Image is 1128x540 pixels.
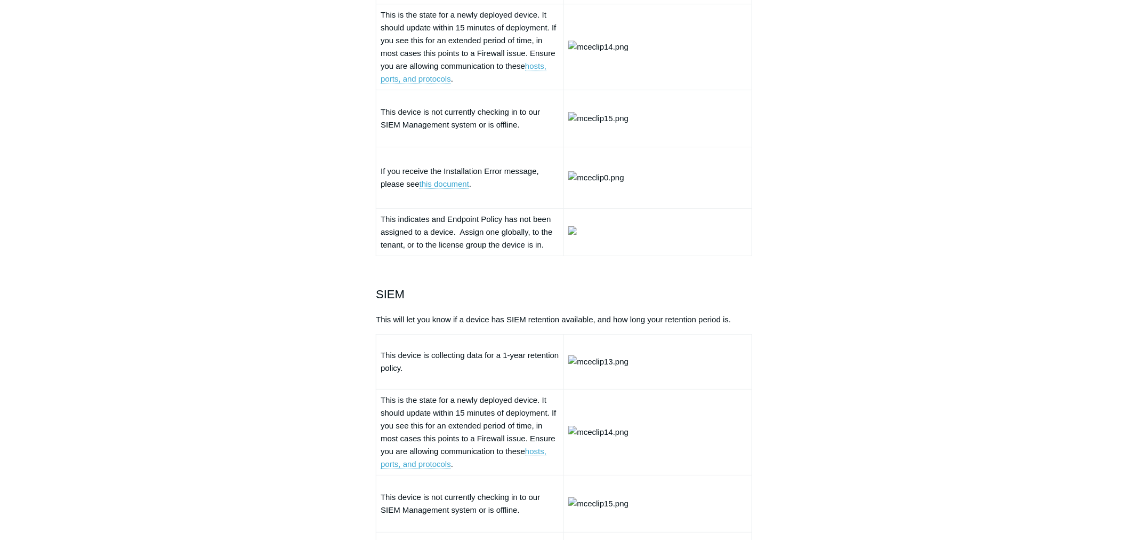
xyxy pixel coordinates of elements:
[376,313,752,326] p: This will let you know if a device has SIEM retention available, and how long your retention peri...
[376,285,752,304] h2: SIEM
[568,497,629,510] img: mceclip15.png
[568,112,629,125] img: mceclip15.png
[376,390,564,475] td: This is the state for a newly deployed device. It should update within 15 minutes of deployment. ...
[420,179,469,189] a: this document
[568,171,624,184] img: mceclip0.png
[376,147,564,208] td: If you receive the Installation Error message, please see .
[376,4,564,90] td: This is the state for a newly deployed device. It should update within 15 minutes of deployment. ...
[568,226,577,235] img: 31248040042003
[376,335,564,390] td: This device is collecting data for a 1-year retention policy.
[568,41,629,53] img: mceclip14.png
[381,61,546,84] a: hosts, ports, and protocols
[568,355,629,368] img: mceclip13.png
[376,90,564,147] td: This device is not currently checking in to our SIEM Management system or is offline.
[376,475,564,533] td: This device is not currently checking in to our SIEM Management system or is offline.
[376,208,564,256] td: This indicates and Endpoint Policy has not been assigned to a device. Assign one globally, to the...
[568,426,629,439] img: mceclip14.png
